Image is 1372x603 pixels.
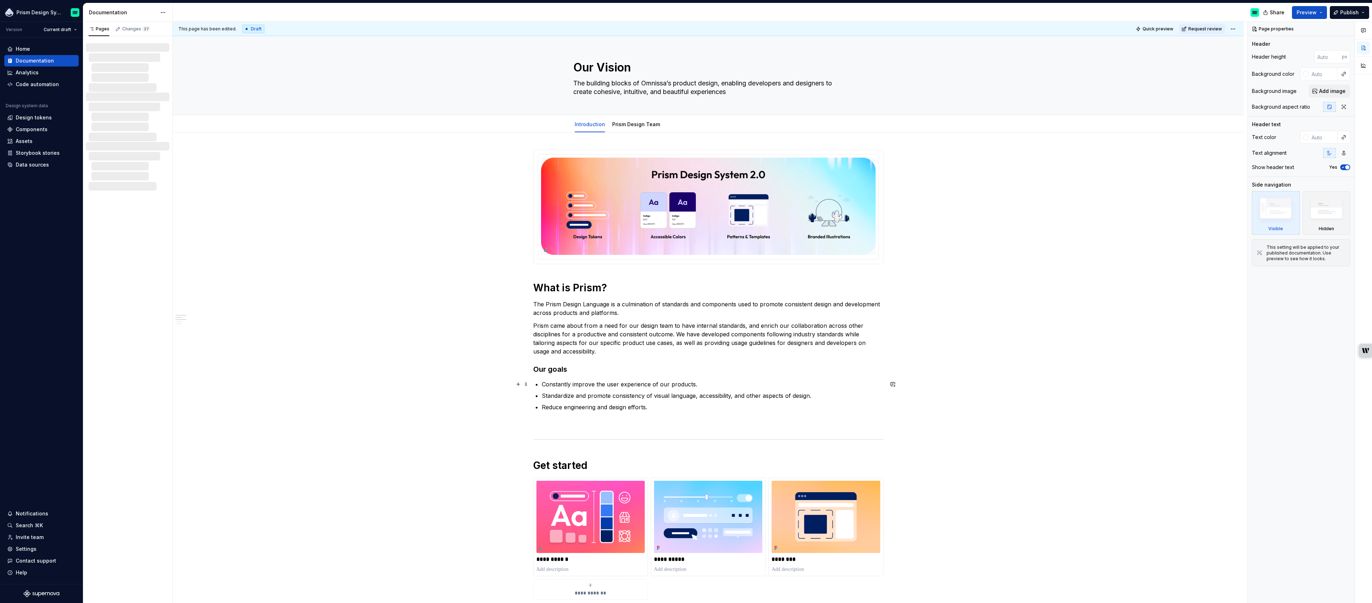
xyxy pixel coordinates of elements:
[4,124,79,135] a: Components
[1340,9,1359,16] span: Publish
[16,138,33,145] div: Assets
[4,147,79,159] a: Storybook stories
[1330,6,1369,19] button: Publish
[1309,68,1338,80] input: Auto
[242,25,264,33] div: Draft
[1143,26,1173,32] span: Quick preview
[533,459,883,472] h1: Get started
[16,81,59,88] div: Code automation
[1252,70,1294,78] div: Background color
[1252,88,1297,95] div: Background image
[16,569,27,576] div: Help
[572,78,842,98] textarea: The building blocks of Omnissa’s product design, enabling developers and designers to create cohe...
[143,26,150,32] span: 37
[1252,134,1276,141] div: Text color
[24,590,59,597] svg: Supernova Logo
[1252,149,1287,157] div: Text alignment
[89,26,109,32] div: Pages
[6,103,48,109] div: Design system data
[1319,226,1334,232] div: Hidden
[1134,24,1177,34] button: Quick preview
[1329,164,1337,170] label: Yes
[4,43,79,55] a: Home
[16,126,48,133] div: Components
[16,545,36,553] div: Settings
[89,9,157,16] div: Documentation
[533,364,883,374] h3: Our goals
[1250,8,1259,17] img: Emiliano Rodriguez
[533,321,883,356] p: Prism came about from a need for our design team to have internal standards, and enrich our colla...
[533,281,883,294] h1: What is Prism?
[16,534,44,541] div: Invite team
[4,55,79,66] a: Documentation
[1252,103,1310,110] div: Background aspect ratio
[16,69,39,76] div: Analytics
[1309,131,1338,144] input: Auto
[1268,226,1283,232] div: Visible
[4,520,79,531] button: Search ⌘K
[4,555,79,567] button: Contact support
[4,135,79,147] a: Assets
[5,8,14,17] img: 106765b7-6fc4-4b5d-8be0-32f944830029.png
[4,79,79,90] a: Code automation
[1297,9,1317,16] span: Preview
[1314,50,1342,63] input: Auto
[1309,85,1350,98] button: Add image
[1270,9,1284,16] span: Share
[44,27,71,33] span: Current draft
[1303,191,1351,235] div: Hidden
[4,532,79,543] a: Invite team
[16,45,30,53] div: Home
[1188,26,1222,32] span: Request review
[4,67,79,78] a: Analytics
[16,510,48,517] div: Notifications
[1319,88,1346,95] span: Add image
[16,522,43,529] div: Search ⌘K
[1342,54,1347,60] p: px
[542,391,883,400] p: Standardize and promote consistency of visual language, accessibility, and other aspects of design.
[16,114,52,121] div: Design tokens
[16,161,49,168] div: Data sources
[16,557,56,564] div: Contact support
[533,300,883,317] p: The Prism Design Language is a culmination of standards and components used to promote consistent...
[1259,6,1289,19] button: Share
[1252,181,1291,188] div: Side navigation
[1179,24,1225,34] button: Request review
[612,121,660,127] a: Prism Design Team
[1292,6,1327,19] button: Preview
[1252,53,1286,60] div: Header height
[40,25,80,35] button: Current draft
[575,121,605,127] a: Introduction
[1252,191,1300,235] div: Visible
[1267,244,1346,262] div: This setting will be applied to your published documentation. Use preview to see how it looks.
[1252,164,1294,171] div: Show header text
[71,8,79,17] img: Emiliano Rodriguez
[4,567,79,578] button: Help
[4,508,79,519] button: Notifications
[4,112,79,123] a: Design tokens
[6,27,22,33] div: Version
[542,403,883,411] p: Reduce engineering and design efforts.
[16,57,54,64] div: Documentation
[1252,121,1281,128] div: Header text
[572,117,608,132] div: Introduction
[542,380,883,389] p: Constantly improve the user experience of our products.
[1252,40,1270,48] div: Header
[178,26,237,32] span: This page has been edited.
[122,26,150,32] div: Changes
[609,117,663,132] div: Prism Design Team
[16,149,60,157] div: Storybook stories
[572,59,842,76] textarea: Our Vision
[4,159,79,170] a: Data sources
[4,543,79,555] a: Settings
[16,9,62,16] div: Prism Design System
[1,5,81,20] button: Prism Design SystemEmiliano Rodriguez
